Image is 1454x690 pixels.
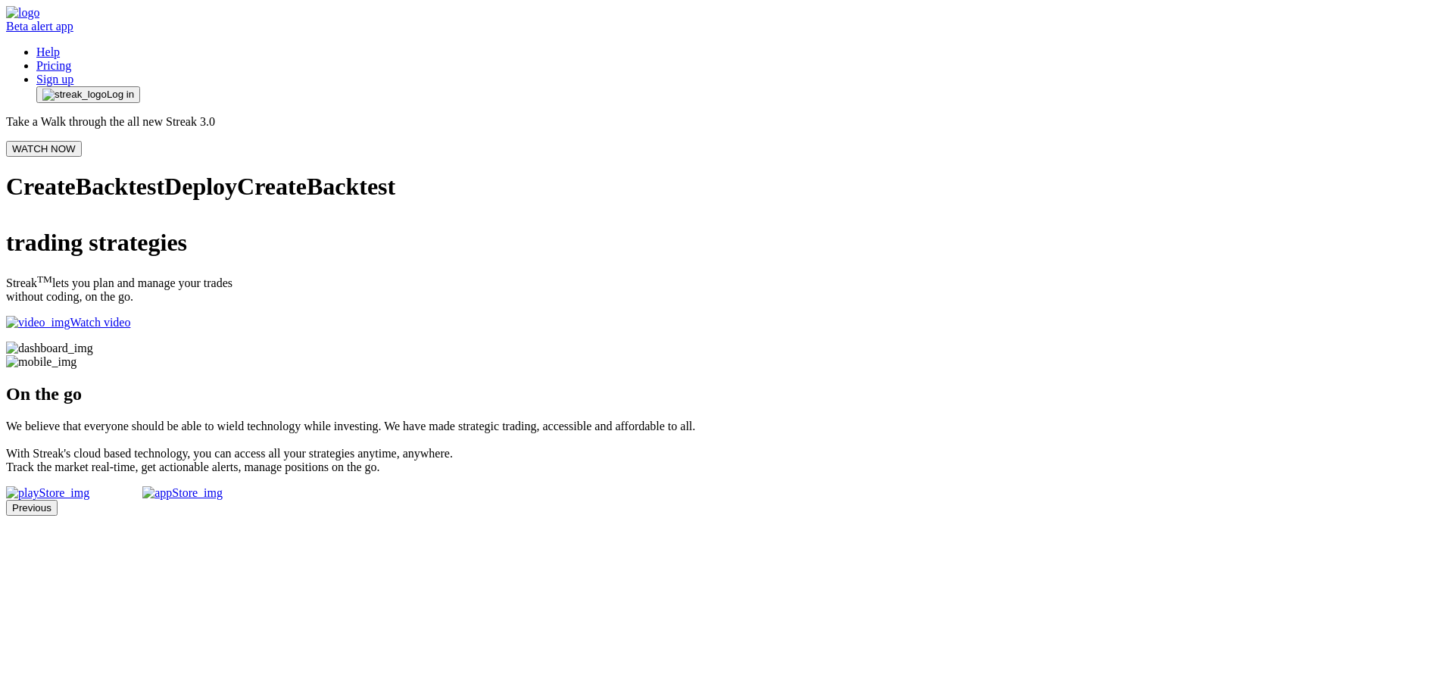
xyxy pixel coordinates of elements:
img: mobile_img [6,355,76,369]
span: Beta alert app [6,20,73,33]
img: logo [6,6,39,20]
button: Previous [6,500,58,516]
span: Log in [107,89,134,101]
a: Help [36,45,60,58]
a: logoBeta alert app [6,20,1448,33]
a: video_imgWatch video [6,316,1448,329]
span: Backtest [307,173,395,200]
p: Take a Walk through the all new Streak 3.0 [6,115,1448,129]
img: playStore_img [6,486,89,500]
button: streak_logoLog in [36,86,140,103]
a: Pricing [36,59,71,72]
p: We believe that everyone should be able to wield technology while investing. We have made strateg... [6,420,1448,474]
span: Deploy [164,173,237,200]
sup: TM [37,273,52,285]
img: streak_logo [42,89,107,101]
span: Create [237,173,307,200]
button: WATCH NOW [6,141,82,157]
h2: On the go [6,384,1448,404]
p: Watch video [6,316,1448,329]
span: Create [6,173,76,200]
p: Streak lets you plan and manage your trades without coding, on the go. [6,273,1448,304]
span: trading strategies [6,229,187,256]
img: video_img [6,316,70,329]
img: appStore_img [142,486,223,500]
img: dashboard_img [6,342,93,355]
a: Sign up [36,73,73,86]
span: Backtest [76,173,164,200]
